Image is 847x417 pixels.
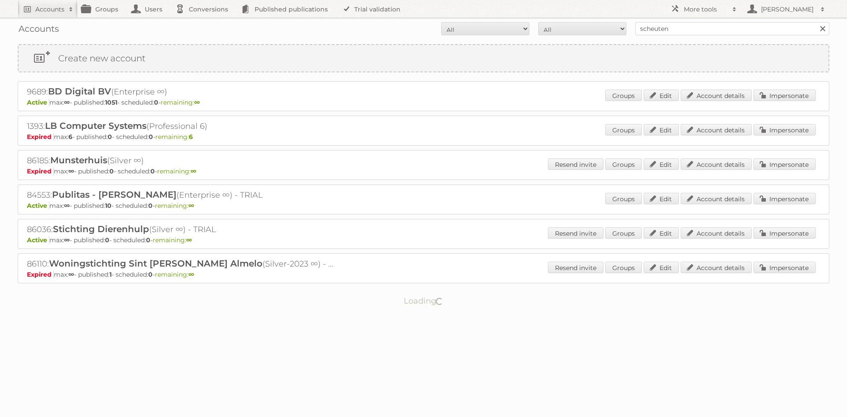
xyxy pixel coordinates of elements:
[108,133,112,141] strong: 0
[155,270,194,278] span: remaining:
[605,193,642,204] a: Groups
[548,227,603,239] a: Resend invite
[189,133,193,141] strong: 6
[194,98,200,106] strong: ∞
[45,120,146,131] span: LB Computer Systems
[49,258,262,269] span: Woningstichting Sint [PERSON_NAME] Almelo
[644,227,679,239] a: Edit
[109,270,112,278] strong: 1
[644,124,679,135] a: Edit
[684,5,728,14] h2: More tools
[548,158,603,170] a: Resend invite
[146,236,150,244] strong: 0
[186,236,192,244] strong: ∞
[68,270,74,278] strong: ∞
[27,236,49,244] span: Active
[19,45,828,71] a: Create new account
[644,90,679,101] a: Edit
[35,5,64,14] h2: Accounts
[27,120,336,132] h2: 1393: (Professional 6)
[605,90,642,101] a: Groups
[64,236,70,244] strong: ∞
[605,158,642,170] a: Groups
[27,167,54,175] span: Expired
[376,292,472,310] p: Loading
[27,133,820,141] p: max: - published: - scheduled: -
[27,202,49,210] span: Active
[105,202,112,210] strong: 10
[27,98,820,106] p: max: - published: - scheduled: -
[161,98,200,106] span: remaining:
[52,189,176,200] span: Publitas - [PERSON_NAME]
[157,167,196,175] span: remaining:
[53,224,149,234] span: Stichting Dierenhulp
[68,167,74,175] strong: ∞
[681,158,752,170] a: Account details
[753,124,816,135] a: Impersonate
[105,236,109,244] strong: 0
[148,202,153,210] strong: 0
[153,236,192,244] span: remaining:
[109,167,114,175] strong: 0
[148,270,153,278] strong: 0
[605,227,642,239] a: Groups
[50,155,107,165] span: Munsterhuis
[681,193,752,204] a: Account details
[605,262,642,273] a: Groups
[548,262,603,273] a: Resend invite
[27,270,54,278] span: Expired
[644,193,679,204] a: Edit
[681,227,752,239] a: Account details
[27,133,54,141] span: Expired
[753,158,816,170] a: Impersonate
[27,270,820,278] p: max: - published: - scheduled: -
[681,262,752,273] a: Account details
[27,258,336,270] h2: 86110: (Silver-2023 ∞) - TRIAL
[27,224,336,235] h2: 86036: (Silver ∞) - TRIAL
[753,193,816,204] a: Impersonate
[644,158,679,170] a: Edit
[753,90,816,101] a: Impersonate
[48,86,111,97] span: BD Digital BV
[154,98,158,106] strong: 0
[27,98,49,106] span: Active
[27,189,336,201] h2: 84553: (Enterprise ∞) - TRIAL
[681,90,752,101] a: Account details
[64,202,70,210] strong: ∞
[64,98,70,106] strong: ∞
[155,202,194,210] span: remaining:
[753,262,816,273] a: Impersonate
[681,124,752,135] a: Account details
[149,133,153,141] strong: 0
[68,133,72,141] strong: 6
[188,202,194,210] strong: ∞
[27,86,336,98] h2: 9689: (Enterprise ∞)
[150,167,155,175] strong: 0
[644,262,679,273] a: Edit
[191,167,196,175] strong: ∞
[759,5,816,14] h2: [PERSON_NAME]
[155,133,193,141] span: remaining:
[753,227,816,239] a: Impersonate
[105,98,117,106] strong: 1051
[605,124,642,135] a: Groups
[27,202,820,210] p: max: - published: - scheduled: -
[188,270,194,278] strong: ∞
[27,167,820,175] p: max: - published: - scheduled: -
[27,236,820,244] p: max: - published: - scheduled: -
[27,155,336,166] h2: 86185: (Silver ∞)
